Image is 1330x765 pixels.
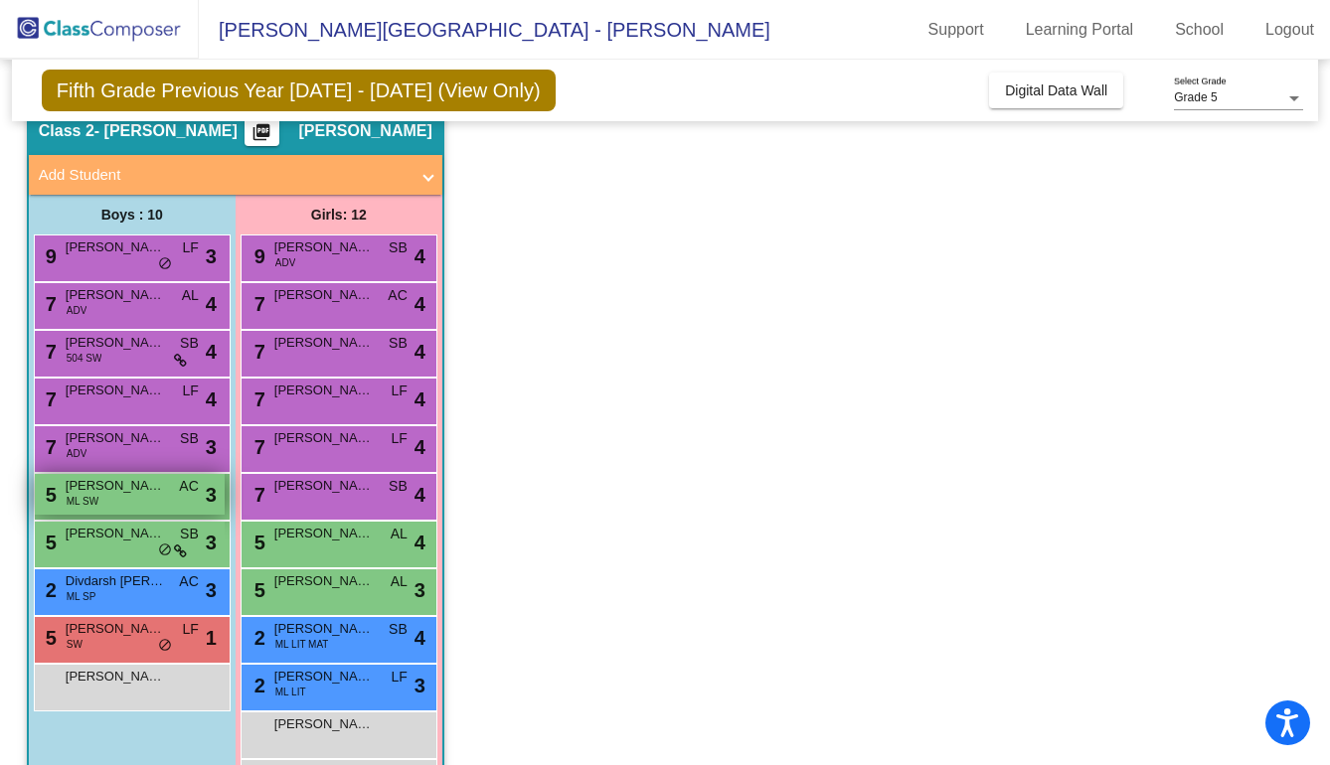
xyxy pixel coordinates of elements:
[913,14,1000,46] a: Support
[274,285,374,305] span: [PERSON_NAME]
[1005,82,1107,98] span: Digital Data Wall
[66,619,165,639] span: [PERSON_NAME]
[199,14,770,46] span: [PERSON_NAME][GEOGRAPHIC_DATA] - [PERSON_NAME]
[249,245,265,267] span: 9
[236,195,442,234] div: Girls: 12
[39,164,409,187] mat-panel-title: Add Student
[274,333,374,353] span: [PERSON_NAME]
[274,571,374,591] span: [PERSON_NAME]
[391,524,408,544] span: AL
[67,589,96,604] span: ML SP
[299,121,432,141] span: [PERSON_NAME]
[39,121,94,141] span: Class 2
[245,116,279,146] button: Print Students Details
[1249,14,1330,46] a: Logout
[249,436,265,458] span: 7
[41,245,57,267] span: 9
[391,428,407,449] span: LF
[180,428,199,449] span: SB
[206,337,217,367] span: 4
[249,341,265,363] span: 7
[274,476,374,496] span: [PERSON_NAME]
[415,528,425,557] span: 4
[274,619,374,639] span: [PERSON_NAME]
[67,303,87,318] span: ADV
[206,384,217,414] span: 4
[67,351,102,366] span: 504 SW
[274,667,374,687] span: [PERSON_NAME]
[415,480,425,510] span: 4
[182,237,198,258] span: LF
[41,532,57,553] span: 5
[206,241,217,271] span: 3
[249,579,265,601] span: 5
[66,667,165,687] span: [PERSON_NAME]
[206,432,217,462] span: 3
[182,619,198,640] span: LF
[67,637,83,652] span: SW
[41,627,57,649] span: 5
[249,293,265,315] span: 7
[274,714,374,734] span: [PERSON_NAME]
[158,542,172,558] span: do_not_disturb_alt
[415,623,425,653] span: 4
[249,627,265,649] span: 2
[415,432,425,462] span: 4
[206,575,217,605] span: 3
[66,428,165,448] span: [PERSON_NAME]
[389,476,408,497] span: SB
[415,289,425,319] span: 4
[249,532,265,553] span: 5
[179,476,198,497] span: AC
[1010,14,1150,46] a: Learning Portal
[275,685,306,699] span: ML LIT
[415,241,425,271] span: 4
[275,637,329,652] span: ML LIT MAT
[391,667,407,688] span: LF
[29,195,236,234] div: Boys : 10
[206,480,217,510] span: 3
[67,446,87,461] span: ADV
[206,623,217,653] span: 1
[391,571,408,592] span: AL
[66,476,165,496] span: [PERSON_NAME]
[249,388,265,410] span: 7
[41,388,57,410] span: 7
[182,381,198,401] span: LF
[66,237,165,257] span: [PERSON_NAME]
[180,524,199,544] span: SB
[274,524,374,543] span: [PERSON_NAME]
[249,122,273,150] mat-icon: picture_as_pdf
[389,237,408,258] span: SB
[388,285,407,306] span: AC
[66,285,165,305] span: [PERSON_NAME]
[67,494,98,509] span: ML SW
[94,121,238,141] span: - [PERSON_NAME]
[41,293,57,315] span: 7
[415,337,425,367] span: 4
[1159,14,1240,46] a: School
[29,155,442,195] mat-expansion-panel-header: Add Student
[274,428,374,448] span: [PERSON_NAME]
[415,384,425,414] span: 4
[180,333,199,354] span: SB
[206,528,217,557] span: 3
[66,381,165,400] span: [PERSON_NAME]
[989,73,1123,108] button: Digital Data Wall
[206,289,217,319] span: 4
[179,571,198,592] span: AC
[1174,90,1217,104] span: Grade 5
[42,70,556,111] span: Fifth Grade Previous Year [DATE] - [DATE] (View Only)
[274,237,374,257] span: [PERSON_NAME]
[66,333,165,353] span: [PERSON_NAME]
[41,436,57,458] span: 7
[415,575,425,605] span: 3
[66,524,165,543] span: [PERSON_NAME]
[41,579,57,601] span: 2
[182,285,199,306] span: AL
[41,341,57,363] span: 7
[389,333,408,354] span: SB
[249,484,265,506] span: 7
[41,484,57,506] span: 5
[274,381,374,400] span: [PERSON_NAME]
